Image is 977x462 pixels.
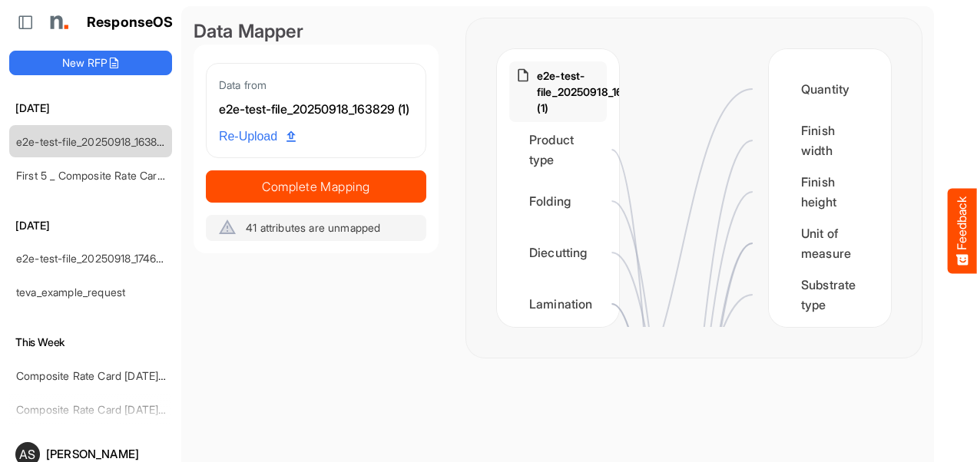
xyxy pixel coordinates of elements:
[781,65,879,113] div: Quantity
[206,170,426,203] button: Complete Mapping
[9,217,172,234] h6: [DATE]
[781,322,879,386] div: Substrate thickness or weight
[219,127,296,147] span: Re-Upload
[246,221,380,234] span: 41 attributes are unmapped
[194,18,439,45] div: Data Mapper
[213,122,302,151] a: Re-Upload
[781,168,879,216] div: Finish height
[781,271,879,318] div: Substrate type
[9,100,172,117] h6: [DATE]
[42,7,73,38] img: Northell
[537,68,651,116] p: e2e-test-file_20250918_163829 (1)
[16,169,200,182] a: First 5 _ Composite Rate Card [DATE]
[46,448,166,460] div: [PERSON_NAME]
[207,176,426,197] span: Complete Mapping
[87,15,174,31] h1: ResponseOS
[9,334,172,351] h6: This Week
[509,177,607,225] div: Folding
[509,229,607,276] div: Diecutting
[16,252,169,265] a: e2e-test-file_20250918_174635
[781,219,879,267] div: Unit of measure
[16,285,125,299] a: teva_example_request
[9,51,172,75] button: New RFP
[19,448,35,460] span: AS
[509,280,607,328] div: Lamination
[509,126,607,173] div: Product type
[16,135,183,148] a: e2e-test-file_20250918_163829 (1)
[219,76,413,94] div: Data from
[219,100,413,120] div: e2e-test-file_20250918_163829 (1)
[948,189,977,274] button: Feedback
[781,117,879,164] div: Finish width
[16,369,198,382] a: Composite Rate Card [DATE]_smaller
